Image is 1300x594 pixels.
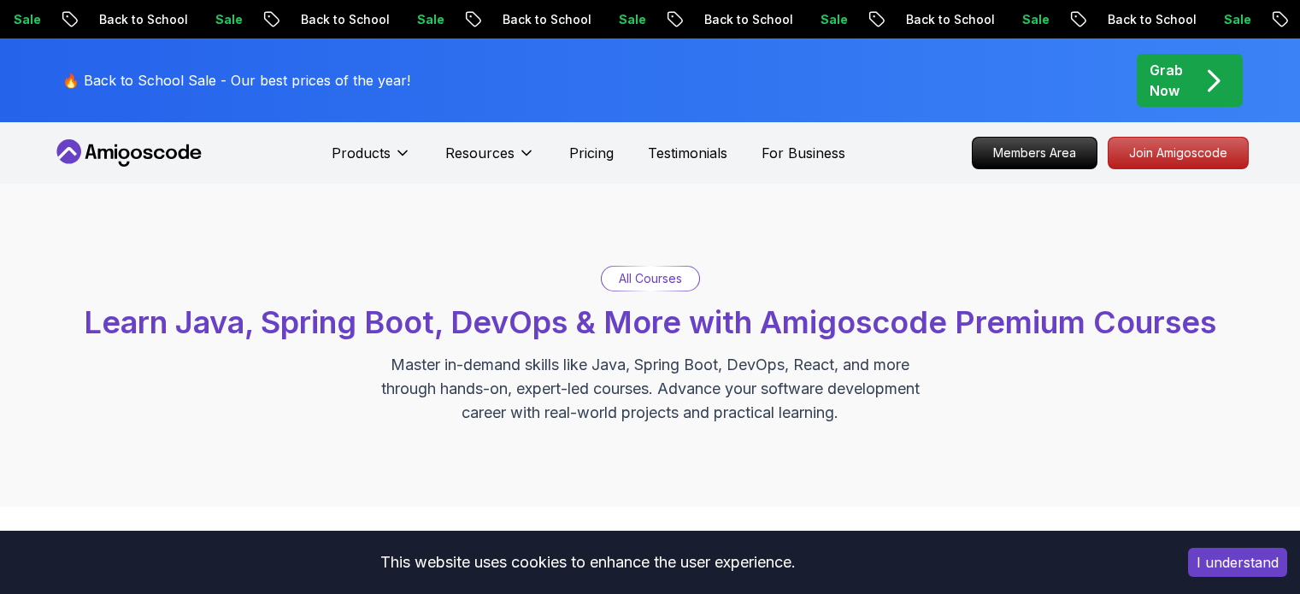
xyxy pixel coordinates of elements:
p: Join Amigoscode [1109,138,1248,168]
p: Grab Now [1150,60,1183,101]
p: Back to School [885,11,1002,28]
button: Accept cookies [1188,548,1287,577]
p: Sale [397,11,451,28]
span: Learn Java, Spring Boot, DevOps & More with Amigoscode Premium Courses [84,303,1216,341]
a: Join Amigoscode [1108,137,1249,169]
a: Pricing [569,143,614,163]
p: Sale [195,11,250,28]
a: Testimonials [648,143,727,163]
p: Members Area [973,138,1097,168]
p: Back to School [280,11,397,28]
p: Master in-demand skills like Java, Spring Boot, DevOps, React, and more through hands-on, expert-... [363,353,938,425]
a: For Business [762,143,845,163]
a: Members Area [972,137,1097,169]
p: 🔥 Back to School Sale - Our best prices of the year! [62,70,410,91]
button: Resources [445,143,535,177]
p: Sale [1002,11,1056,28]
p: Sale [598,11,653,28]
p: Back to School [684,11,800,28]
p: Sale [800,11,855,28]
button: Products [332,143,411,177]
p: Back to School [79,11,195,28]
p: Back to School [1087,11,1203,28]
p: Resources [445,143,515,163]
p: Sale [1203,11,1258,28]
p: All Courses [619,270,682,287]
div: This website uses cookies to enhance the user experience. [13,544,1162,581]
p: Products [332,143,391,163]
p: Back to School [482,11,598,28]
